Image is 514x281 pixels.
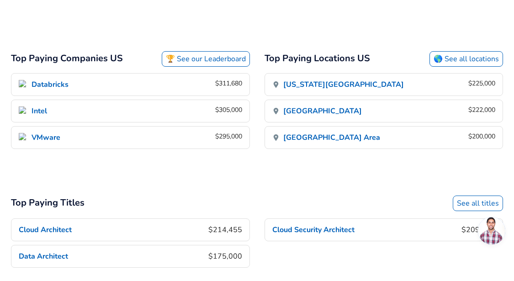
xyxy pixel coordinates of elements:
div: $295,000 [215,132,242,143]
a: Cloud Architect$214,455 [11,218,250,241]
h2: Top Paying Companies US [11,51,123,67]
img: Databricks Icon [19,80,28,89]
p: Cloud Architect [19,224,72,235]
p: $214,455 [208,224,242,235]
p: Databricks [32,79,69,90]
a: [GEOGRAPHIC_DATA]$222,000 [265,100,503,122]
a: Databricks IconDatabricks$311,680 [11,74,249,95]
div: $311,680 [215,79,242,90]
div: $200,000 [468,132,495,143]
p: Cloud Security Architect [272,224,355,235]
a: [US_STATE][GEOGRAPHIC_DATA]$225,000 [265,74,503,95]
h2: Top Paying Locations US [265,51,370,67]
a: See all titles [453,196,503,211]
div: $222,000 [468,106,495,117]
img: VMware Icon [19,133,28,142]
a: Cloud Security Architect$209,000 [265,218,503,241]
p: $209,000 [461,224,495,235]
p: VMware [32,132,60,143]
a: 🏆 See our Leaderboard [162,51,250,67]
p: Data Architect [19,251,68,262]
a: Intel IconIntel$305,000 [11,100,249,122]
p: $175,000 [208,251,242,262]
p: [US_STATE][GEOGRAPHIC_DATA] [283,79,404,90]
div: $225,000 [468,79,495,90]
p: [GEOGRAPHIC_DATA] [283,106,362,117]
img: Intel Icon [19,106,28,116]
p: [GEOGRAPHIC_DATA] Area [283,132,380,143]
div: Open chat [478,217,505,244]
a: [GEOGRAPHIC_DATA] Area$200,000 [265,127,503,148]
h2: Top Paying Titles [11,196,85,211]
a: Data Architect$175,000 [11,245,250,268]
p: Intel [32,106,47,117]
div: $305,000 [215,106,242,117]
a: VMware IconVMware$295,000 [11,127,249,148]
a: 🌎 See all locations [429,51,503,67]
